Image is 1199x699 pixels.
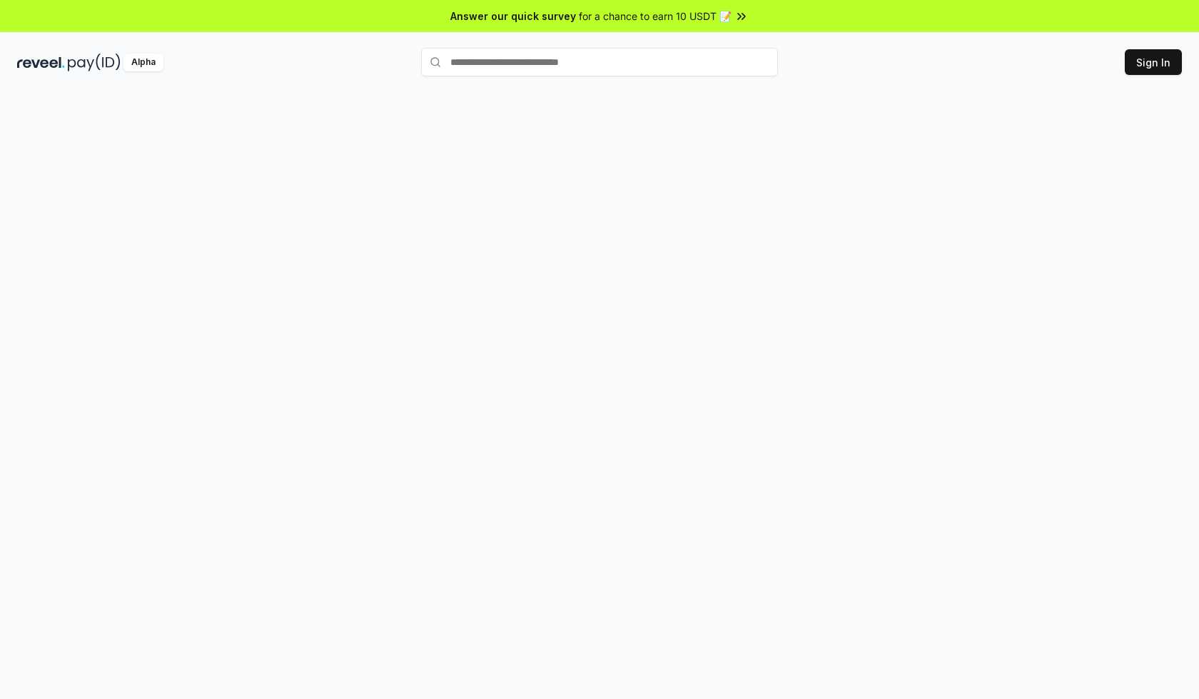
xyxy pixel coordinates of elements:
[68,54,121,71] img: pay_id
[123,54,163,71] div: Alpha
[17,54,65,71] img: reveel_dark
[579,9,732,24] span: for a chance to earn 10 USDT 📝
[1125,49,1182,75] button: Sign In
[450,9,576,24] span: Answer our quick survey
